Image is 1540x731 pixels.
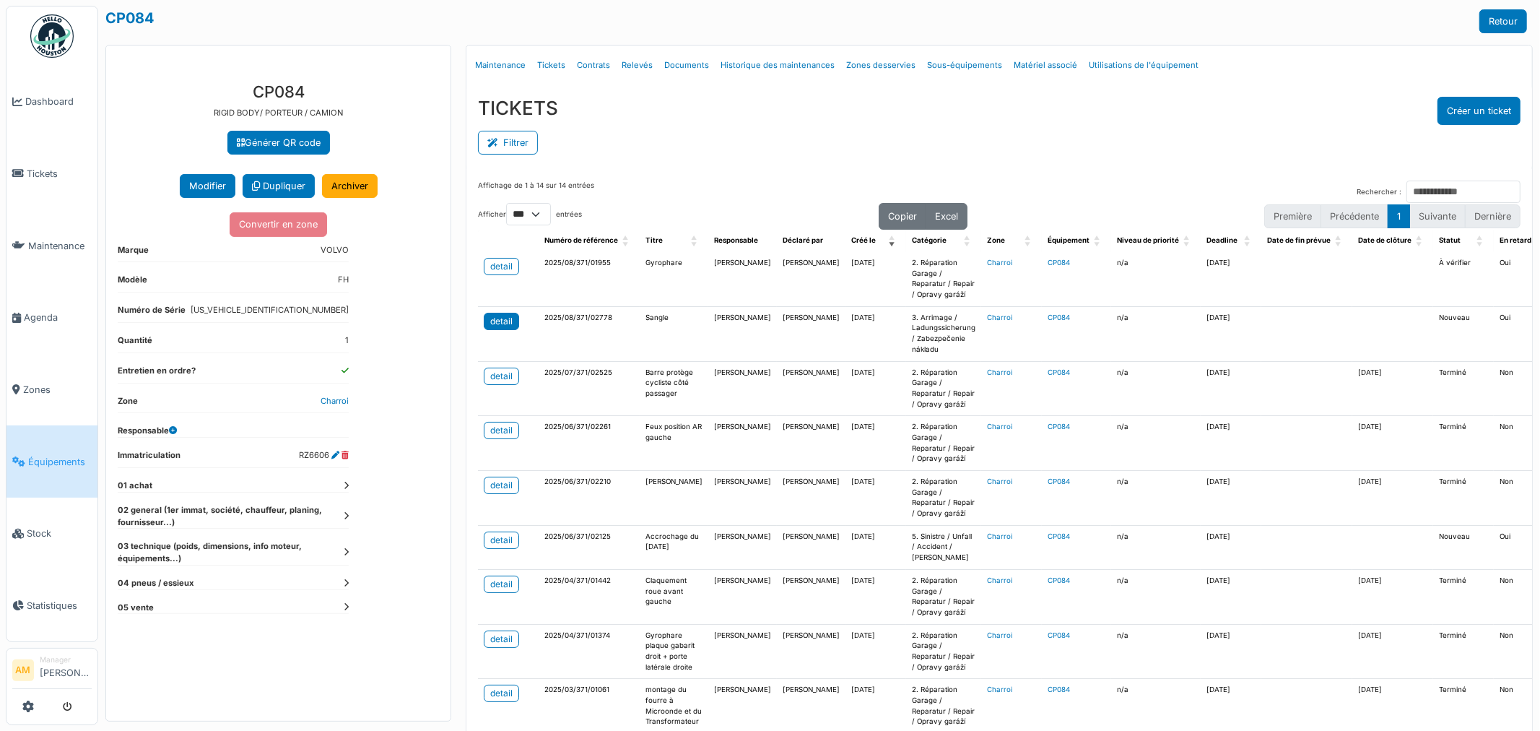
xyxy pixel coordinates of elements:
[987,259,1012,267] a: Charroi
[1048,685,1070,693] a: CP084
[544,236,618,244] span: Numéro de référence
[1201,416,1261,471] td: [DATE]
[715,48,840,82] a: Historique des maintenances
[1111,416,1201,471] td: n/a
[987,477,1012,485] a: Charroi
[490,315,513,328] div: detail
[777,569,845,624] td: [PERSON_NAME]
[708,416,777,471] td: [PERSON_NAME]
[1433,306,1494,361] td: Nouveau
[118,504,349,529] dt: 02 general (1er immat, société, chauffeur, planing, fournisseur...)
[1048,477,1070,485] a: CP084
[118,107,439,119] p: RIGID BODY/ PORTEUR / CAMION
[469,48,531,82] a: Maintenance
[40,654,92,685] li: [PERSON_NAME]
[1500,236,1531,244] span: En retard
[851,236,876,244] span: Créé le
[640,525,708,569] td: Accrochage du [DATE]
[490,578,513,591] div: detail
[484,576,519,593] a: detail
[708,361,777,416] td: [PERSON_NAME]
[640,416,708,471] td: Feux position AR gauche
[118,244,149,262] dt: Marque
[708,252,777,306] td: [PERSON_NAME]
[879,203,926,230] button: Copier
[1357,187,1401,198] label: Rechercher :
[539,416,640,471] td: 2025/06/371/02261
[484,631,519,648] a: detail
[1267,236,1331,244] span: Date de fin prévue
[640,361,708,416] td: Barre protège cycliste côté passager
[478,97,558,119] h3: TICKETS
[6,209,97,282] a: Maintenance
[1183,230,1192,252] span: Niveau de priorité: Activate to sort
[1433,569,1494,624] td: Terminé
[1048,259,1070,267] a: CP084
[783,236,823,244] span: Déclaré par
[1433,525,1494,569] td: Nouveau
[640,252,708,306] td: Gyrophare
[484,685,519,702] a: detail
[28,455,92,469] span: Équipements
[1025,230,1033,252] span: Zone: Activate to sort
[322,174,378,198] a: Archiver
[987,631,1012,639] a: Charroi
[27,599,92,613] span: Statistiques
[1048,576,1070,584] a: CP084
[1335,230,1344,252] span: Date de fin prévue: Activate to sort
[118,425,177,437] dt: Responsable
[921,48,1008,82] a: Sous-équipements
[708,525,777,569] td: [PERSON_NAME]
[888,211,917,222] span: Copier
[906,569,981,624] td: 2. Réparation Garage / Reparatur / Repair / Opravy garáží
[1111,471,1201,526] td: n/a
[640,471,708,526] td: [PERSON_NAME]
[6,498,97,570] a: Stock
[118,602,349,614] dt: 05 vente
[987,532,1012,540] a: Charroi
[906,624,981,679] td: 2. Réparation Garage / Reparatur / Repair / Opravy garáží
[6,282,97,354] a: Agenda
[777,361,845,416] td: [PERSON_NAME]
[299,449,349,462] dd: RZ6606
[840,48,921,82] a: Zones desservies
[1201,361,1261,416] td: [DATE]
[1094,230,1102,252] span: Équipement: Activate to sort
[1201,525,1261,569] td: [DATE]
[845,471,906,526] td: [DATE]
[12,659,34,681] li: AM
[6,425,97,498] a: Équipements
[1439,236,1461,244] span: Statut
[1201,252,1261,306] td: [DATE]
[1111,361,1201,416] td: n/a
[478,203,582,225] label: Afficher entrées
[1048,631,1070,639] a: CP084
[987,576,1012,584] a: Charroi
[118,480,349,492] dt: 01 achat
[105,9,155,27] a: CP084
[845,361,906,416] td: [DATE]
[490,633,513,646] div: detail
[1352,569,1433,624] td: [DATE]
[1264,204,1521,228] nav: pagination
[987,423,1012,431] a: Charroi
[1352,361,1433,416] td: [DATE]
[906,416,981,471] td: 2. Réparation Garage / Reparatur / Repair / Opravy garáží
[777,471,845,526] td: [PERSON_NAME]
[1048,313,1070,321] a: CP084
[708,569,777,624] td: [PERSON_NAME]
[777,525,845,569] td: [PERSON_NAME]
[691,230,700,252] span: Titre: Activate to sort
[118,82,439,101] h3: CP084
[484,368,519,385] a: detail
[571,48,616,82] a: Contrats
[484,532,519,549] a: detail
[243,174,315,198] a: Dupliquer
[640,624,708,679] td: Gyrophare plaque gabarit droit + porte latérale droite
[1352,624,1433,679] td: [DATE]
[1244,230,1253,252] span: Deadline: Activate to sort
[1206,236,1237,244] span: Deadline
[1008,48,1083,82] a: Matériel associé
[28,239,92,253] span: Maintenance
[708,471,777,526] td: [PERSON_NAME]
